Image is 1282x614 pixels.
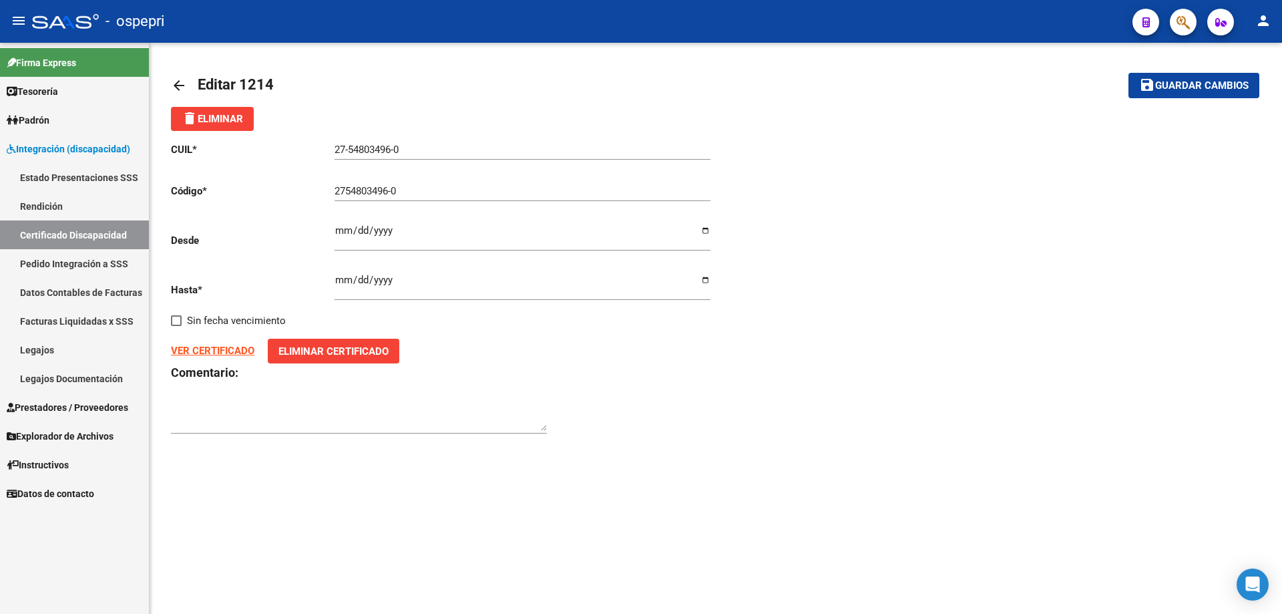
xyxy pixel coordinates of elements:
[182,110,198,126] mat-icon: delete
[171,233,335,248] p: Desde
[7,142,130,156] span: Integración (discapacidad)
[198,76,274,93] span: Editar 1214
[171,365,238,379] strong: Comentario:
[187,313,286,329] span: Sin fecha vencimiento
[171,142,335,157] p: CUIL
[1139,77,1155,93] mat-icon: save
[7,55,76,70] span: Firma Express
[7,458,69,472] span: Instructivos
[171,345,254,357] a: VER CERTIFICADO
[268,339,399,363] button: Eliminar Certificado
[1128,73,1259,98] button: Guardar cambios
[7,429,114,444] span: Explorador de Archivos
[7,113,49,128] span: Padrón
[171,78,187,94] mat-icon: arrow_back
[171,107,254,131] button: Eliminar
[1155,80,1249,92] span: Guardar cambios
[105,7,164,36] span: - ospepri
[7,400,128,415] span: Prestadores / Proveedores
[7,84,58,99] span: Tesorería
[1237,569,1269,601] div: Open Intercom Messenger
[182,113,243,125] span: Eliminar
[171,283,335,297] p: Hasta
[11,13,27,29] mat-icon: menu
[7,486,94,501] span: Datos de contacto
[1255,13,1271,29] mat-icon: person
[278,345,389,357] span: Eliminar Certificado
[171,184,335,198] p: Código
